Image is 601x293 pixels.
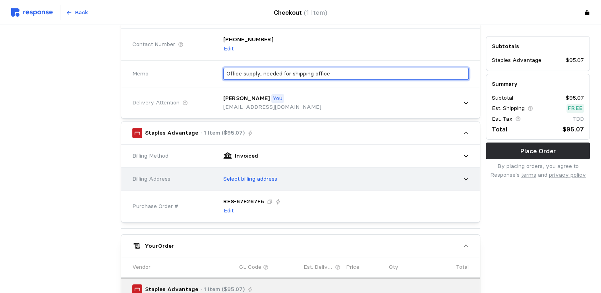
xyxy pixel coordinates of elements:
button: Edit [223,44,234,54]
span: Purchase Order # [132,202,178,211]
span: (1 Item) [304,9,327,16]
span: Delivery Attention [132,98,180,107]
p: Total [492,124,507,134]
button: Back [62,5,93,20]
p: TBD [572,115,584,123]
button: Place Order [486,143,590,159]
p: Edit [224,44,234,53]
p: Select billing address [223,175,277,183]
p: Subtotal [492,94,513,102]
button: Edit [223,206,234,216]
span: Billing Method [132,152,168,160]
button: YourOrder [121,235,480,257]
span: Contact Number [132,40,175,49]
p: $95.07 [566,56,584,65]
p: Price [346,263,359,272]
button: Staples Advantage· 1 Item ($95.07) [121,122,480,144]
p: Invoiced [235,152,258,160]
p: $95.07 [566,94,584,102]
p: By placing orders, you agree to Response's and [486,162,590,179]
div: Staples Advantage· 1 Item ($95.07) [121,145,480,222]
a: privacy policy [549,171,586,178]
input: What are these orders for? [226,68,466,80]
p: Back [75,8,88,17]
span: Billing Address [132,175,170,183]
p: [PERSON_NAME] [223,94,270,103]
p: Staples Advantage [492,56,541,65]
p: Est. Shipping [492,104,525,113]
p: Free [568,104,583,113]
p: · 1 Item ($95.07) [201,129,245,137]
p: Staples Advantage [145,129,198,137]
p: Qty [389,263,398,272]
h4: Checkout [274,8,327,17]
h5: Summary [492,80,584,88]
img: svg%3e [11,8,53,17]
p: $95.07 [562,124,584,134]
p: You [272,94,282,103]
p: Place Order [520,146,556,156]
h5: Subtotals [492,42,584,50]
p: Est. Delivery [303,263,334,272]
p: RES-67E267F5 [223,197,264,206]
p: Est. Tax [492,115,512,123]
span: Memo [132,69,149,78]
p: Total [456,263,469,272]
p: Edit [224,206,234,215]
p: Vendor [132,263,151,272]
a: terms [521,171,536,178]
h5: Your Order [145,242,174,250]
p: [PHONE_NUMBER] [223,35,273,44]
p: GL Code [239,263,261,272]
p: [EMAIL_ADDRESS][DOMAIN_NAME] [223,103,321,112]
